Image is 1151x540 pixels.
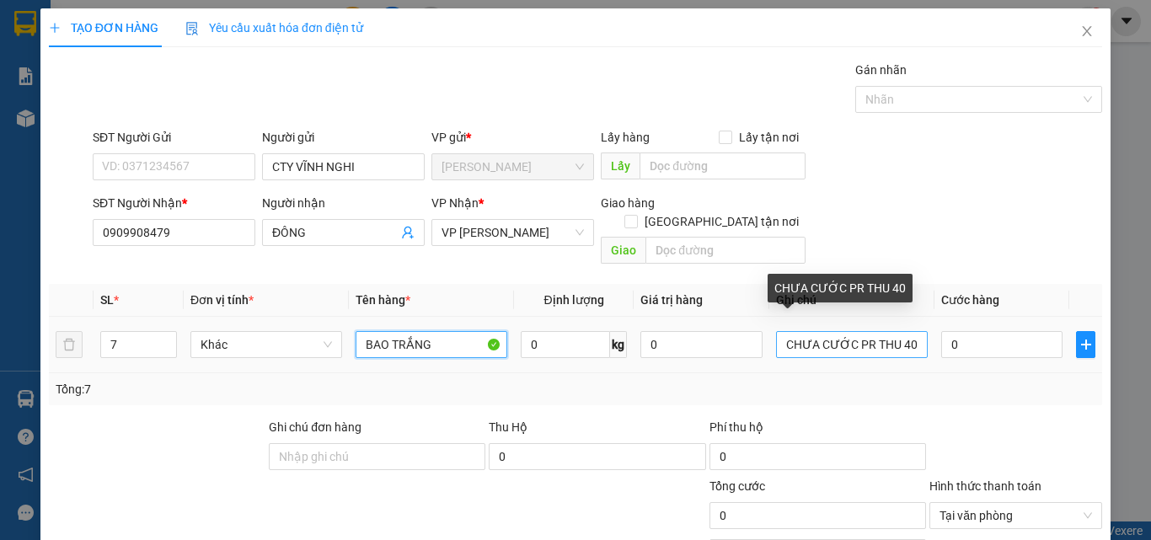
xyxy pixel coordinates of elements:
input: 0 [640,331,762,358]
div: SĐT Người Gửi [93,128,255,147]
span: close [1080,24,1094,38]
div: SĐT Người Nhận [93,194,255,212]
span: Định lượng [543,293,603,307]
span: Tại văn phòng [940,503,1092,528]
button: plus [1076,331,1095,358]
label: Hình thức thanh toán [929,479,1041,493]
span: Khác [201,332,332,357]
div: HỒNG OANH [161,55,297,75]
input: Dọc đường [645,237,806,264]
div: Phí thu hộ [709,418,926,443]
input: VD: Bàn, Ghế [356,331,507,358]
button: delete [56,331,83,358]
span: VP Nhận [431,196,479,210]
span: Giao hàng [601,196,655,210]
span: plus [1077,338,1095,351]
span: Yêu cầu xuất hóa đơn điện tử [185,21,363,35]
input: Dọc đường [640,152,806,179]
span: VP Phan Rang [442,220,584,245]
div: Người gửi [262,128,425,147]
div: [PERSON_NAME] [14,14,149,52]
span: Tên hàng [356,293,410,307]
div: 0931413090 [14,72,149,96]
span: kg [610,331,627,358]
span: Giá trị hàng [640,293,703,307]
span: Lấy [601,152,640,179]
input: Ghi chú đơn hàng [269,443,485,470]
span: SL [100,293,114,307]
span: Tổng cước [709,479,765,493]
div: [PERSON_NAME] [14,52,149,72]
span: CC [158,109,179,126]
div: 0919697149 [161,75,297,99]
div: Tổng: 7 [56,380,446,398]
span: Thu Hộ [489,420,527,434]
span: TẠO ĐƠN HÀNG [49,21,158,35]
div: Người nhận [262,194,425,212]
span: [GEOGRAPHIC_DATA] tận nơi [638,212,806,231]
span: Lấy hàng [601,131,650,144]
input: Ghi Chú [776,331,928,358]
span: user-add [401,226,415,239]
span: Lấy tận nơi [732,128,806,147]
div: CHƯA CƯỚC PR THU 40 [768,274,913,302]
label: Ghi chú đơn hàng [269,420,361,434]
span: Gửi: [14,14,40,32]
span: plus [49,22,61,34]
img: icon [185,22,199,35]
span: Giao [601,237,645,264]
div: VP gửi [431,128,594,147]
span: Hồ Chí Minh [442,154,584,179]
label: Gán nhãn [855,63,907,77]
span: Nhận: [161,16,201,34]
span: Cước hàng [941,293,999,307]
span: Đơn vị tính [190,293,254,307]
div: VP [PERSON_NAME] [161,14,297,55]
button: Close [1063,8,1111,56]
